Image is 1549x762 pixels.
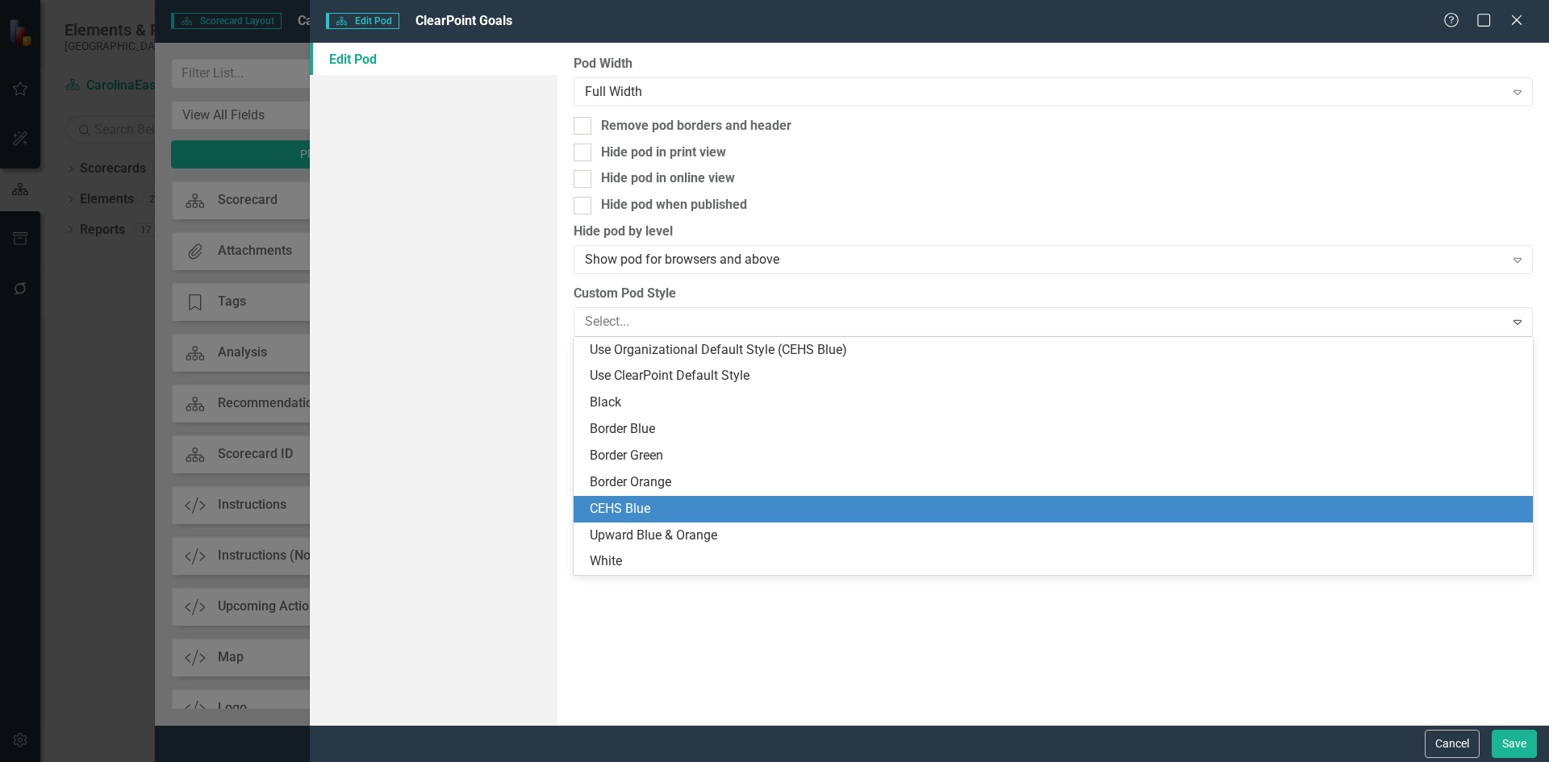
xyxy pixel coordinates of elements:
[601,144,726,162] div: Hide pod in print view
[574,285,1533,303] label: Custom Pod Style
[590,447,1523,465] div: Border Green
[590,527,1523,545] div: Upward Blue & Orange
[590,473,1523,492] div: Border Orange
[1425,730,1480,758] button: Cancel
[574,223,1533,241] label: Hide pod by level
[574,55,1533,73] label: Pod Width
[590,500,1523,518] div: CEHS Blue
[585,251,1504,269] div: Show pod for browsers and above
[601,196,747,214] div: Hide pod when published
[590,341,1523,360] div: Use Organizational Default Style (CEHS Blue)
[310,43,557,75] a: Edit Pod
[590,367,1523,385] div: Use ClearPoint Default Style
[326,13,399,29] span: Edit Pod
[601,117,791,135] div: Remove pod borders and header
[1492,730,1537,758] button: Save
[590,420,1523,439] div: Border Blue
[590,552,1523,571] div: White
[585,82,1504,101] div: Full Width
[415,13,512,28] span: ClearPoint Goals
[601,169,735,188] div: Hide pod in online view
[590,393,1523,412] div: Black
